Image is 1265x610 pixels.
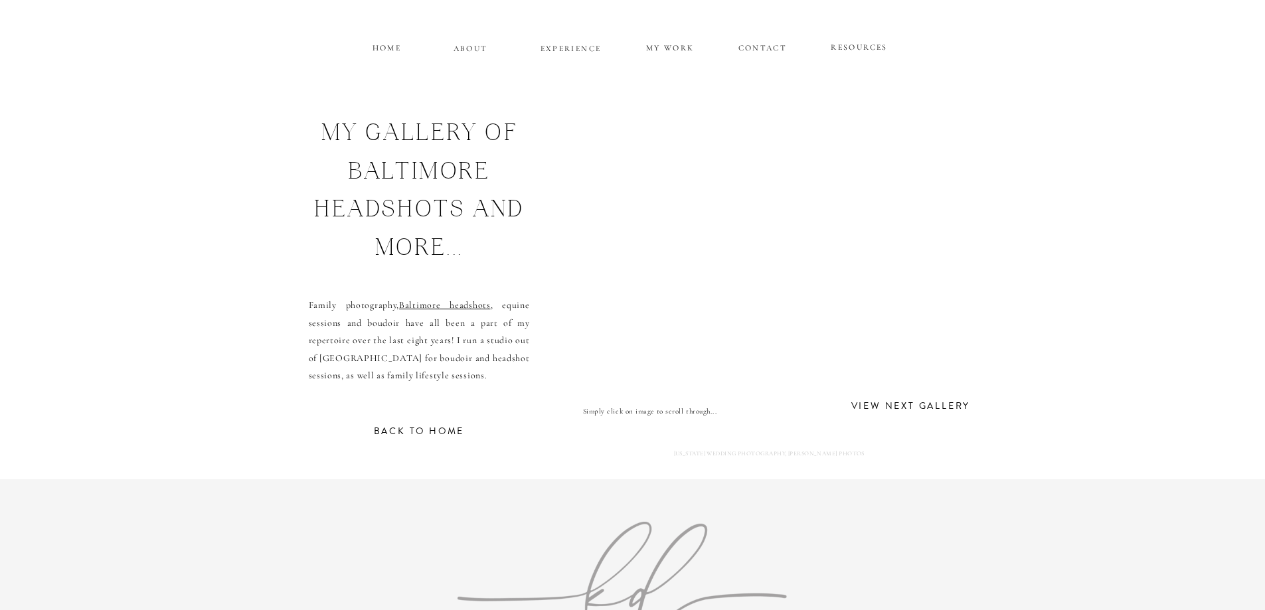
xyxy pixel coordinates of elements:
[454,41,488,52] a: ABOUT
[583,405,757,418] p: Simply click on image to scroll through...
[645,40,696,52] a: MY WORK
[371,40,404,52] a: HOME
[399,299,491,311] a: Baltimore headshots
[293,117,547,267] h1: my gallery of baltimore headshots and more...
[539,41,603,52] a: EXPERIENCE
[738,40,787,52] a: CONTACT
[674,448,870,463] a: [US_STATE] WEDDING PHOTOGRAPHY, [PERSON_NAME] PHOTOS
[829,40,890,51] a: RESOURCES
[309,297,530,436] p: Family photography, , equine sessions and boudoir have all been a part of my repertoire over the ...
[341,423,497,449] a: BACK TO HOME
[845,398,977,411] a: view next gallery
